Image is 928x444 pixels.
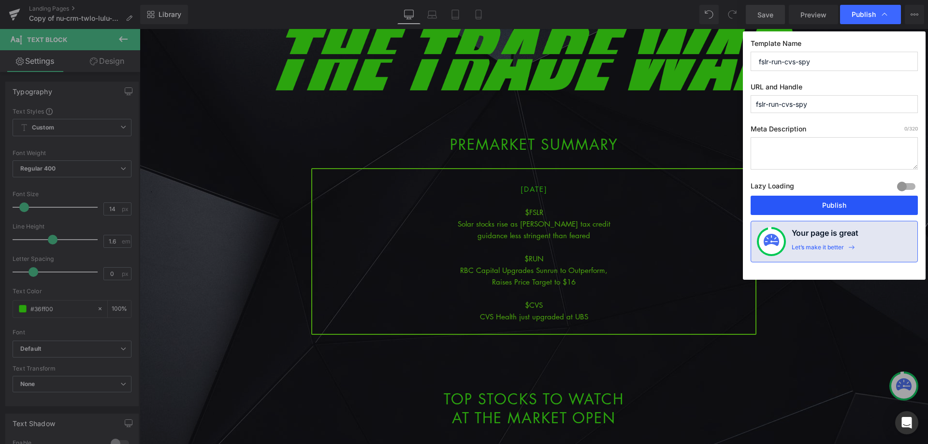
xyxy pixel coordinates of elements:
div: Solar stocks rise as [PERSON_NAME] tax credit [173,189,616,201]
img: onboarding-status.svg [764,234,779,249]
span: Publish [852,10,876,19]
div: $RUN [173,224,616,235]
label: Template Name [751,39,918,52]
div: Open Intercom Messenger [895,411,918,434]
div: RBC Capital Upgrades Sunrun to Outperform, [173,235,616,247]
span: 0 [904,126,907,131]
label: Lazy Loading [751,180,794,196]
span: /320 [904,126,918,131]
div: $CVS [173,270,616,282]
div: Raises Price Target to $16 [173,247,616,258]
div: CVS Health just upgraded at UBS [173,282,616,293]
button: Publish [751,196,918,215]
span: [DATE] [381,155,408,165]
div: $FSLR [173,177,616,189]
div: guidance less stringent than feared [173,201,616,212]
label: URL and Handle [751,83,918,95]
div: Let’s make it better [792,243,844,256]
h1: PREMARKET SUMMARY [112,110,677,121]
label: Meta Description [751,125,918,137]
h4: Your page is great [792,227,858,243]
